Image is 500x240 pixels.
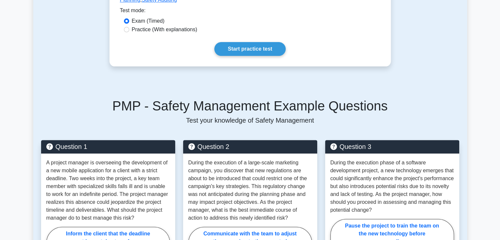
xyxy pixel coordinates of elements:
[188,159,312,222] p: During the execution of a large-scale marketing campaign, you discover that new regulations are a...
[330,143,454,151] h5: Question 3
[330,159,454,214] p: During the execution phase of a software development project, a new technology emerges that could...
[46,143,170,151] h5: Question 1
[120,7,380,17] div: Test mode:
[41,116,459,124] p: Test your knowledge of Safety Management
[132,26,197,34] label: Practice (With explanations)
[188,143,312,151] h5: Question 2
[41,98,459,114] h5: PMP - Safety Management Example Questions
[46,159,170,222] p: A project manager is overseeing the development of a new mobile application for a client with a s...
[214,42,286,56] a: Start practice test
[132,17,165,25] label: Exam (Timed)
